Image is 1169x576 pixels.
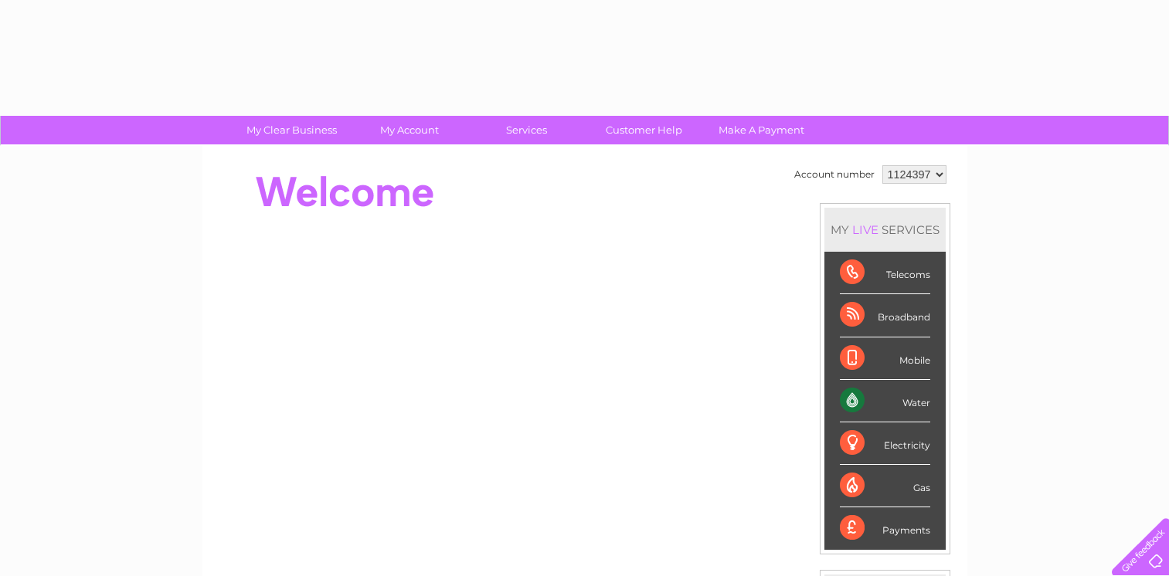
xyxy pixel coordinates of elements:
div: Payments [840,507,930,549]
td: Account number [790,161,878,188]
a: My Account [345,116,473,144]
a: Customer Help [580,116,708,144]
a: Services [463,116,590,144]
div: MY SERVICES [824,208,946,252]
a: My Clear Business [228,116,355,144]
div: Water [840,380,930,422]
div: Mobile [840,337,930,380]
div: Electricity [840,422,930,465]
a: Make A Payment [698,116,825,144]
div: LIVE [849,222,882,237]
div: Telecoms [840,252,930,294]
div: Broadband [840,294,930,337]
div: Gas [840,465,930,507]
